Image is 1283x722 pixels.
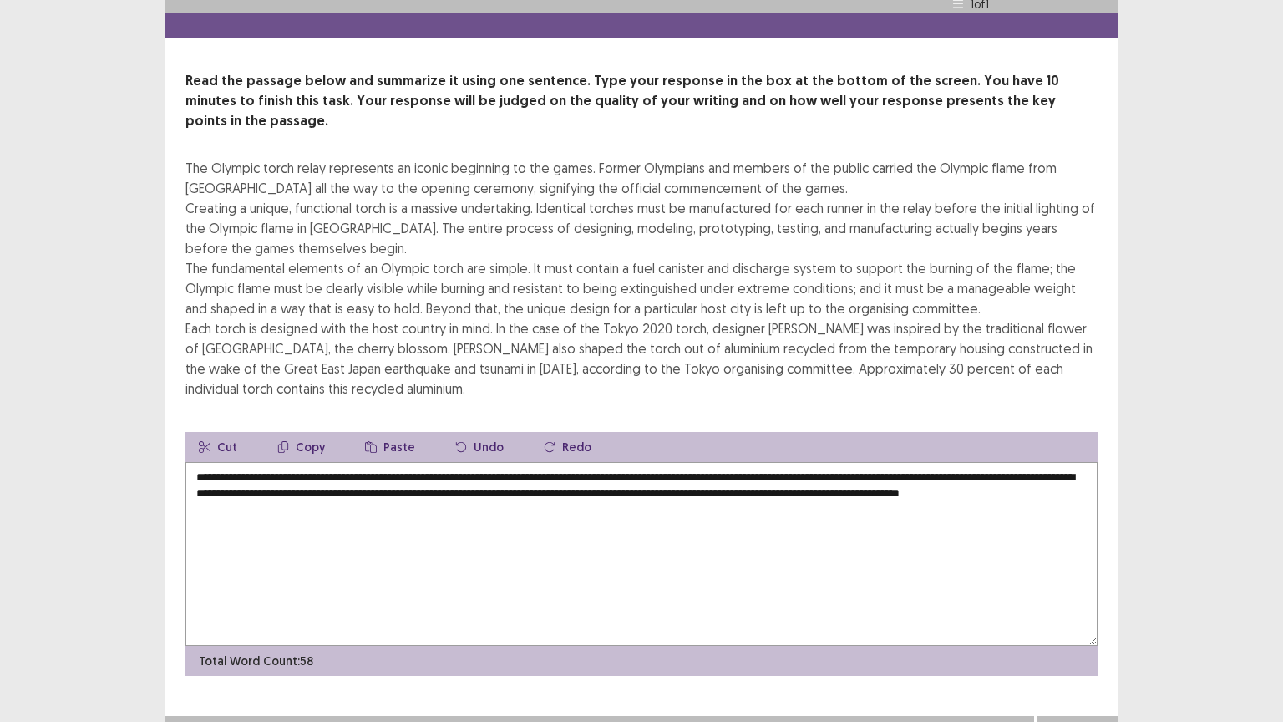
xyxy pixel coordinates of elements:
button: Redo [530,432,605,462]
button: Paste [352,432,429,462]
p: Total Word Count: 58 [199,653,313,670]
button: Copy [264,432,338,462]
button: Undo [442,432,517,462]
p: Read the passage below and summarize it using one sentence. Type your response in the box at the ... [185,71,1098,131]
button: Cut [185,432,251,462]
div: The Olympic torch relay represents an iconic beginning to the games. Former Olympians and members... [185,158,1098,399]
